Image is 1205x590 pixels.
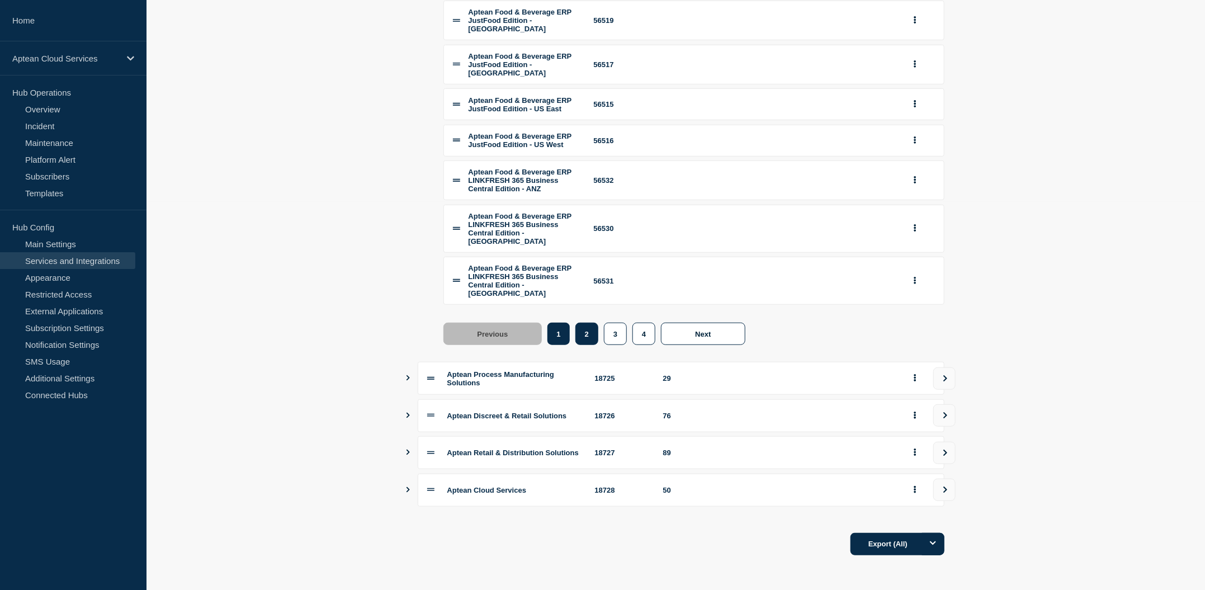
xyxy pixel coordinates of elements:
[908,272,922,290] button: group actions
[908,444,922,461] button: group actions
[595,374,650,383] div: 18725
[594,277,650,285] div: 56531
[908,370,922,387] button: group actions
[575,323,598,345] button: 2
[405,474,411,507] button: Show services
[594,16,650,25] div: 56519
[595,449,650,457] div: 18727
[663,412,895,420] div: 76
[12,54,120,63] p: Aptean Cloud Services
[908,220,922,237] button: group actions
[469,52,572,77] span: Aptean Food & Beverage ERP JustFood Edition - [GEOGRAPHIC_DATA]
[850,533,944,555] button: Export (All)
[594,176,650,185] div: 56532
[908,407,922,424] button: group actions
[469,96,572,113] span: Aptean Food & Beverage ERP JustFood Edition - US East
[604,323,627,345] button: 3
[405,436,411,469] button: Show services
[933,404,956,427] button: view group
[405,362,411,395] button: Show services
[547,323,569,345] button: 1
[908,96,922,113] button: group actions
[447,370,554,387] span: Aptean Process Manufacturing Solutions
[908,132,922,149] button: group actions
[594,136,650,145] div: 56516
[443,323,542,345] button: Previous
[695,330,711,338] span: Next
[478,330,508,338] span: Previous
[469,212,572,246] span: Aptean Food & Beverage ERP LINKFRESH 365 Business Central Edition - [GEOGRAPHIC_DATA]
[469,168,572,193] span: Aptean Food & Beverage ERP LINKFRESH 365 Business Central Edition - ANZ
[469,132,572,149] span: Aptean Food & Beverage ERP JustFood Edition - US West
[594,100,650,108] div: 56515
[405,399,411,432] button: Show services
[908,12,922,29] button: group actions
[469,8,572,33] span: Aptean Food & Beverage ERP JustFood Edition - [GEOGRAPHIC_DATA]
[447,449,579,457] span: Aptean Retail & Distribution Solutions
[908,172,922,189] button: group actions
[663,374,895,383] div: 29
[661,323,745,345] button: Next
[922,533,944,555] button: Options
[595,412,650,420] div: 18726
[594,224,650,233] div: 56530
[663,486,895,494] div: 50
[595,486,650,494] div: 18728
[663,449,895,457] div: 89
[632,323,655,345] button: 4
[447,486,527,494] span: Aptean Cloud Services
[594,60,650,69] div: 56517
[933,479,956,501] button: view group
[933,367,956,390] button: view group
[933,442,956,464] button: view group
[447,412,567,420] span: Aptean Discreet & Retail Solutions
[908,56,922,73] button: group actions
[469,264,572,298] span: Aptean Food & Beverage ERP LINKFRESH 365 Business Central Edition - [GEOGRAPHIC_DATA]
[908,482,922,499] button: group actions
